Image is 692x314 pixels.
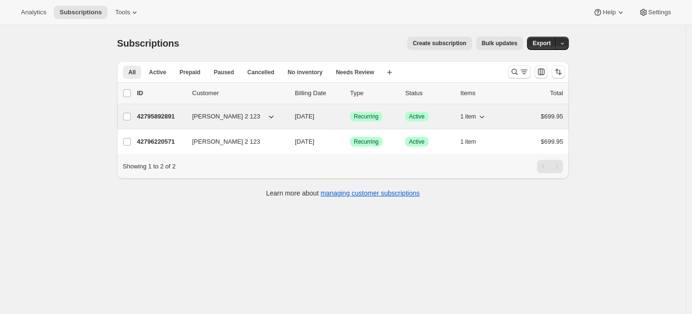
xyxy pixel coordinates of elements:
[321,189,420,197] a: managing customer subscriptions
[550,88,563,98] p: Total
[149,69,166,76] span: Active
[541,113,563,120] span: $699.95
[460,138,476,146] span: 1 item
[407,37,472,50] button: Create subscription
[533,39,551,47] span: Export
[214,69,234,76] span: Paused
[460,110,487,123] button: 1 item
[603,9,615,16] span: Help
[137,112,185,121] p: 42795892891
[382,66,397,79] button: Create new view
[409,113,425,120] span: Active
[482,39,517,47] span: Bulk updates
[460,88,508,98] div: Items
[476,37,523,50] button: Bulk updates
[186,134,282,149] button: [PERSON_NAME] 2 123
[288,69,322,76] span: No inventory
[123,162,175,171] p: Showing 1 to 2 of 2
[508,65,531,78] button: Search and filter results
[527,37,556,50] button: Export
[59,9,102,16] span: Subscriptions
[460,113,476,120] span: 1 item
[633,6,677,19] button: Settings
[137,88,563,98] div: IDCustomerBilling DateTypeStatusItemsTotal
[192,137,260,147] span: [PERSON_NAME] 2 123
[460,135,487,148] button: 1 item
[21,9,46,16] span: Analytics
[137,88,185,98] p: ID
[413,39,467,47] span: Create subscription
[350,88,398,98] div: Type
[552,65,565,78] button: Sort the results
[128,69,136,76] span: All
[15,6,52,19] button: Analytics
[354,113,379,120] span: Recurring
[295,88,342,98] p: Billing Date
[409,138,425,146] span: Active
[537,160,563,173] nav: Pagination
[541,138,563,145] span: $699.95
[192,88,287,98] p: Customer
[336,69,374,76] span: Needs Review
[186,109,282,124] button: [PERSON_NAME] 2 123
[137,137,185,147] p: 42796220571
[137,135,563,148] div: 42796220571[PERSON_NAME] 2 123[DATE]SuccessRecurringSuccessActive1 item$699.95
[247,69,274,76] span: Cancelled
[405,88,453,98] p: Status
[192,112,260,121] span: [PERSON_NAME] 2 123
[587,6,631,19] button: Help
[535,65,548,78] button: Customize table column order and visibility
[137,110,563,123] div: 42795892891[PERSON_NAME] 2 123[DATE]SuccessRecurringSuccessActive1 item$699.95
[54,6,107,19] button: Subscriptions
[648,9,671,16] span: Settings
[117,38,179,49] span: Subscriptions
[115,9,130,16] span: Tools
[295,113,314,120] span: [DATE]
[266,188,420,198] p: Learn more about
[109,6,145,19] button: Tools
[354,138,379,146] span: Recurring
[179,69,200,76] span: Prepaid
[295,138,314,145] span: [DATE]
